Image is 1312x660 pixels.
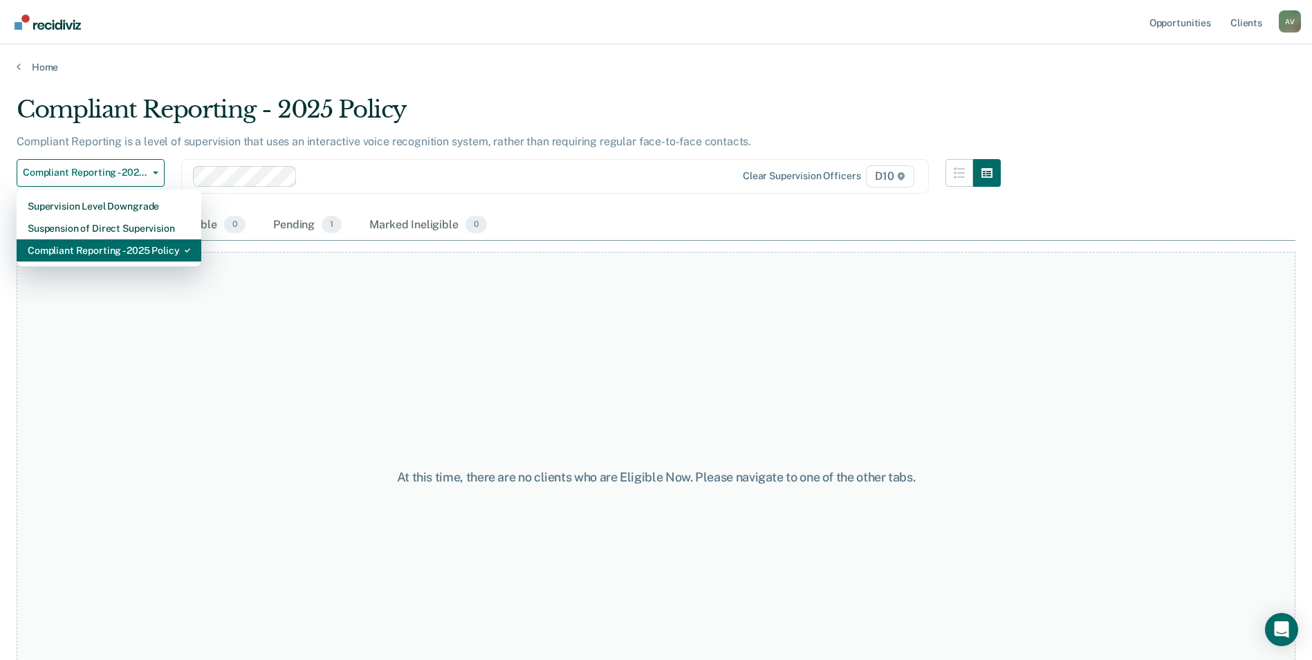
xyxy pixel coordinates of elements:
[337,470,976,485] div: At this time, there are no clients who are Eligible Now. Please navigate to one of the other tabs.
[17,95,1001,135] div: Compliant Reporting - 2025 Policy
[17,159,165,187] button: Compliant Reporting - 2025 Policy
[15,15,81,30] img: Recidiviz
[866,165,914,187] span: D10
[17,135,751,148] p: Compliant Reporting is a level of supervision that uses an interactive voice recognition system, ...
[23,167,147,178] span: Compliant Reporting - 2025 Policy
[322,216,342,234] span: 1
[270,210,344,241] div: Pending1
[465,216,487,234] span: 0
[28,195,190,217] div: Supervision Level Downgrade
[28,239,190,262] div: Compliant Reporting - 2025 Policy
[367,210,490,241] div: Marked Ineligible0
[1279,10,1301,33] div: A V
[28,217,190,239] div: Suspension of Direct Supervision
[743,170,860,182] div: Clear supervision officers
[1265,613,1298,646] div: Open Intercom Messenger
[17,61,1295,73] a: Home
[224,216,246,234] span: 0
[1279,10,1301,33] button: Profile dropdown button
